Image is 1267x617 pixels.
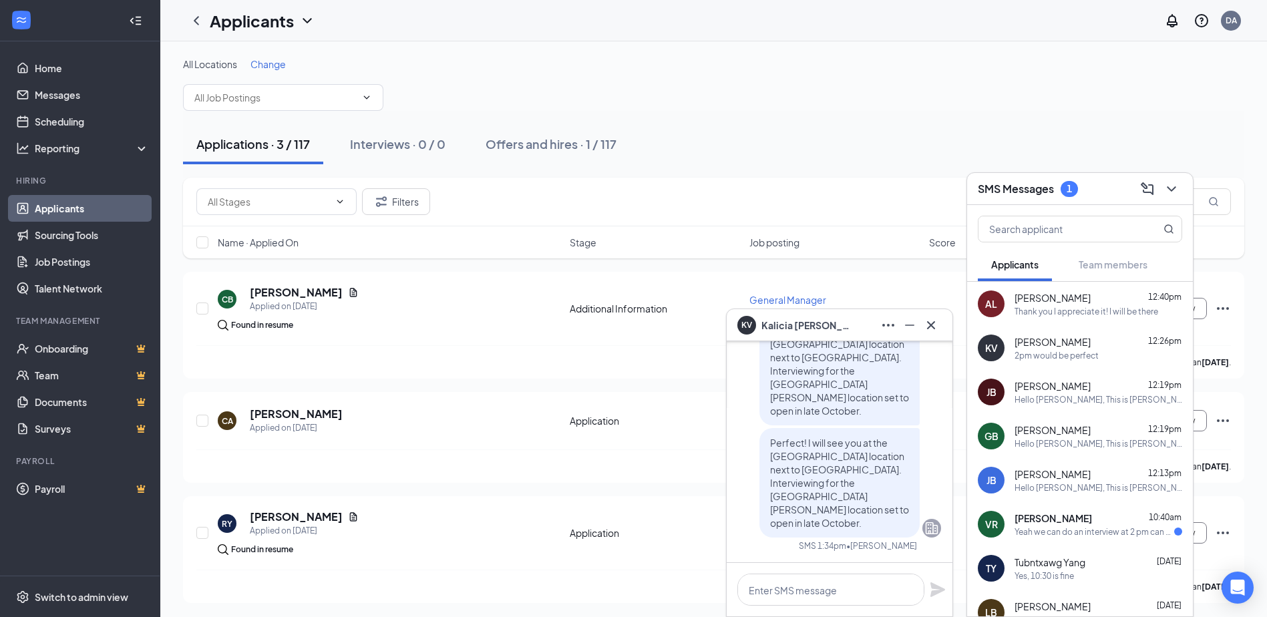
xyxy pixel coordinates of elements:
[250,285,343,300] h5: [PERSON_NAME]
[129,14,142,27] svg: Collapse
[1015,350,1099,361] div: 2pm would be perfect
[986,385,997,399] div: JB
[1202,357,1229,367] b: [DATE]
[222,518,232,530] div: RY
[250,524,359,538] div: Applied on [DATE]
[231,319,293,332] div: Found in resume
[1015,394,1182,405] div: Hello [PERSON_NAME], This is [PERSON_NAME] from [PERSON_NAME]. Wondering if you are interested in...
[1015,335,1091,349] span: [PERSON_NAME]
[35,389,149,415] a: DocumentsCrown
[218,320,228,331] img: search.bf7aa3482b7795d4f01b.svg
[250,509,343,524] h5: [PERSON_NAME]
[196,136,310,152] div: Applications · 3 / 117
[1222,572,1254,604] div: Open Intercom Messenger
[570,526,741,540] div: Application
[16,175,146,186] div: Hiring
[770,437,909,529] span: Perfect! I will see you at the [GEOGRAPHIC_DATA] location next to [GEOGRAPHIC_DATA]. Interviewing...
[1015,423,1091,437] span: [PERSON_NAME]
[1202,461,1229,471] b: [DATE]
[1148,424,1182,434] span: 12:19pm
[1015,482,1182,493] div: Hello [PERSON_NAME], This is [PERSON_NAME] from [PERSON_NAME]. Wondering if you are interested in...
[16,455,146,467] div: Payroll
[1015,600,1091,613] span: [PERSON_NAME]
[188,13,204,29] svg: ChevronLeft
[1163,181,1180,197] svg: ChevronDown
[570,236,596,249] span: Stage
[1215,525,1231,541] svg: Ellipses
[250,421,343,435] div: Applied on [DATE]
[15,13,28,27] svg: WorkstreamLogo
[1137,178,1158,200] button: ComposeMessage
[1148,292,1182,302] span: 12:40pm
[985,297,997,311] div: AL
[1194,13,1210,29] svg: QuestionInfo
[1161,178,1182,200] button: ChevronDown
[770,325,909,417] span: Perfect! I will see you at the [GEOGRAPHIC_DATA] location next to [GEOGRAPHIC_DATA]. Interviewing...
[486,136,616,152] div: Offers and hires · 1 / 117
[1148,468,1182,478] span: 12:13pm
[923,317,939,333] svg: Cross
[350,136,445,152] div: Interviews · 0 / 0
[749,294,826,306] span: General Manager
[1015,511,1092,525] span: [PERSON_NAME]
[991,258,1039,270] span: Applicants
[250,58,286,70] span: Change
[35,415,149,442] a: SurveysCrown
[878,315,899,336] button: Ellipses
[1226,15,1237,26] div: DA
[978,182,1054,196] h3: SMS Messages
[222,415,233,427] div: CA
[1148,380,1182,390] span: 12:19pm
[210,9,294,32] h1: Applicants
[984,429,999,443] div: GB
[35,248,149,275] a: Job Postings
[986,473,997,487] div: JB
[35,275,149,302] a: Talent Network
[16,315,146,327] div: Team Management
[761,318,855,333] span: Kalicia [PERSON_NAME]
[218,236,299,249] span: Name · Applied On
[1157,556,1182,566] span: [DATE]
[222,294,233,305] div: CB
[1148,336,1182,346] span: 12:26pm
[978,216,1137,242] input: Search applicant
[361,92,372,103] svg: ChevronDown
[1015,306,1158,317] div: Thank you I appreciate it! I will be there
[1208,196,1219,207] svg: MagnifyingGlass
[1015,438,1182,449] div: Hello [PERSON_NAME], This is [PERSON_NAME] from [PERSON_NAME]. Wondering if you are interested in...
[208,194,329,209] input: All Stages
[35,81,149,108] a: Messages
[35,55,149,81] a: Home
[1215,300,1231,317] svg: Ellipses
[35,195,149,222] a: Applicants
[846,540,917,552] span: • [PERSON_NAME]
[348,511,359,522] svg: Document
[35,222,149,248] a: Sourcing Tools
[218,544,228,555] img: search.bf7aa3482b7795d4f01b.svg
[920,315,942,336] button: Cross
[335,196,345,207] svg: ChevronDown
[35,590,128,604] div: Switch to admin view
[231,543,293,556] div: Found in resume
[16,590,29,604] svg: Settings
[930,582,946,598] svg: Plane
[250,300,359,313] div: Applied on [DATE]
[985,341,998,355] div: KV
[570,414,741,427] div: Application
[1157,600,1182,610] span: [DATE]
[880,317,896,333] svg: Ellipses
[1149,512,1182,522] span: 10:40am
[1164,13,1180,29] svg: Notifications
[1139,181,1155,197] svg: ComposeMessage
[902,317,918,333] svg: Minimize
[1163,224,1174,234] svg: MagnifyingGlass
[35,335,149,362] a: OnboardingCrown
[1202,582,1229,592] b: [DATE]
[373,194,389,210] svg: Filter
[985,518,998,531] div: VR
[348,287,359,298] svg: Document
[1079,258,1147,270] span: Team members
[929,236,956,249] span: Score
